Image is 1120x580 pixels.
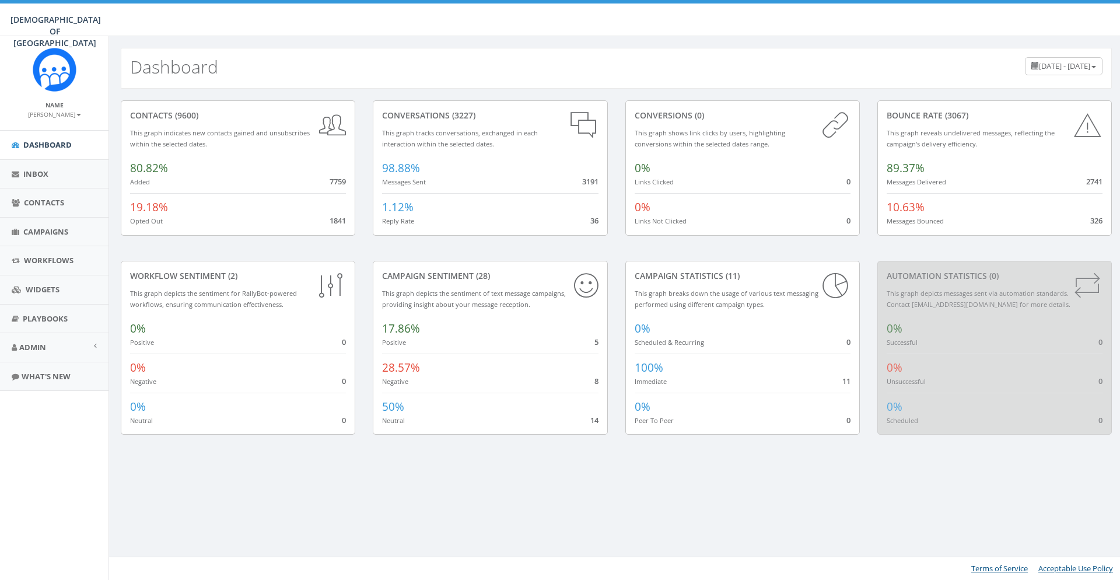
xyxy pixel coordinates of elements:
[1038,563,1113,574] a: Acceptable Use Policy
[474,270,490,281] span: (28)
[635,399,650,414] span: 0%
[842,376,850,386] span: 11
[330,176,346,187] span: 7759
[33,48,76,92] img: Rally_Corp_Icon.png
[382,360,420,375] span: 28.57%
[692,110,704,121] span: (0)
[382,270,598,282] div: Campaign Sentiment
[22,371,71,382] span: What's New
[342,376,346,386] span: 0
[590,415,598,425] span: 14
[382,338,406,347] small: Positive
[1086,176,1102,187] span: 2741
[887,338,918,347] small: Successful
[342,415,346,425] span: 0
[45,101,64,109] small: Name
[130,160,168,176] span: 80.82%
[887,110,1102,121] div: Bounce Rate
[130,110,346,121] div: contacts
[382,177,426,186] small: Messages Sent
[382,399,404,414] span: 50%
[382,110,598,121] div: conversations
[173,110,198,121] span: (9600)
[887,200,925,215] span: 10.63%
[382,416,405,425] small: Neutral
[635,128,785,148] small: This graph shows link clicks by users, highlighting conversions within the selected dates range.
[130,360,146,375] span: 0%
[130,270,346,282] div: Workflow Sentiment
[887,177,946,186] small: Messages Delivered
[635,377,667,386] small: Immediate
[382,321,420,336] span: 17.86%
[382,377,408,386] small: Negative
[887,270,1102,282] div: Automation Statistics
[130,128,310,148] small: This graph indicates new contacts gained and unsubscribes within the selected dates.
[382,128,538,148] small: This graph tracks conversations, exchanged in each interaction within the selected dates.
[887,399,902,414] span: 0%
[10,14,101,48] span: [DEMOGRAPHIC_DATA] OF [GEOGRAPHIC_DATA]
[635,289,818,309] small: This graph breaks down the usage of various text messaging performed using different campaign types.
[342,337,346,347] span: 0
[450,110,475,121] span: (3227)
[130,177,150,186] small: Added
[887,289,1070,309] small: This graph depicts messages sent via automation standards. Contact [EMAIL_ADDRESS][DOMAIN_NAME] f...
[635,200,650,215] span: 0%
[23,313,68,324] span: Playbooks
[382,200,414,215] span: 1.12%
[887,216,944,225] small: Messages Bounced
[635,160,650,176] span: 0%
[887,128,1055,148] small: This graph reveals undelivered messages, reflecting the campaign's delivery efficiency.
[635,177,674,186] small: Links Clicked
[846,337,850,347] span: 0
[635,360,663,375] span: 100%
[19,342,46,352] span: Admin
[635,338,704,347] small: Scheduled & Recurring
[226,270,237,281] span: (2)
[635,216,687,225] small: Links Not Clicked
[971,563,1028,574] a: Terms of Service
[1098,337,1102,347] span: 0
[130,289,297,309] small: This graph depicts the sentiment for RallyBot-powered workflows, ensuring communication effective...
[130,200,168,215] span: 19.18%
[1098,376,1102,386] span: 0
[635,416,674,425] small: Peer To Peer
[130,377,156,386] small: Negative
[23,139,72,150] span: Dashboard
[723,270,740,281] span: (11)
[582,176,598,187] span: 3191
[23,169,48,179] span: Inbox
[887,321,902,336] span: 0%
[1039,61,1090,71] span: [DATE] - [DATE]
[887,360,902,375] span: 0%
[846,215,850,226] span: 0
[594,376,598,386] span: 8
[887,160,925,176] span: 89.37%
[130,57,218,76] h2: Dashboard
[987,270,999,281] span: (0)
[330,215,346,226] span: 1841
[23,226,68,237] span: Campaigns
[130,338,154,347] small: Positive
[24,255,73,265] span: Workflows
[590,215,598,226] span: 36
[28,110,81,118] small: [PERSON_NAME]
[24,197,64,208] span: Contacts
[635,110,850,121] div: conversions
[635,321,650,336] span: 0%
[887,377,926,386] small: Unsuccessful
[130,321,146,336] span: 0%
[846,176,850,187] span: 0
[846,415,850,425] span: 0
[635,270,850,282] div: Campaign Statistics
[1090,215,1102,226] span: 326
[28,109,81,119] a: [PERSON_NAME]
[594,337,598,347] span: 5
[382,289,566,309] small: This graph depicts the sentiment of text message campaigns, providing insight about your message ...
[130,216,163,225] small: Opted Out
[382,216,414,225] small: Reply Rate
[382,160,420,176] span: 98.88%
[130,416,153,425] small: Neutral
[943,110,968,121] span: (3067)
[887,416,918,425] small: Scheduled
[1098,415,1102,425] span: 0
